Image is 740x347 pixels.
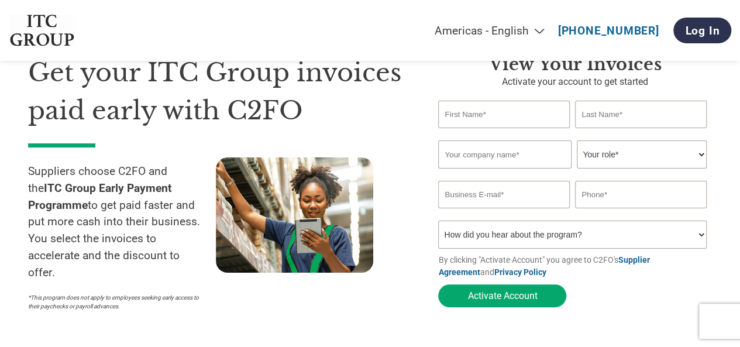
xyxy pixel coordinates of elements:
div: Invalid company name or company name is too long [438,170,706,176]
img: ITC Group [9,15,75,47]
a: [PHONE_NUMBER] [558,24,659,37]
a: Log In [673,18,731,43]
img: supply chain worker [216,157,373,273]
h3: View your invoices [438,54,712,75]
div: Invalid last name or last name is too long [575,129,706,136]
p: *This program does not apply to employees seeking early access to their paychecks or payroll adva... [28,293,204,311]
p: Activate your account to get started [438,75,712,89]
button: Activate Account [438,284,566,307]
div: Invalid first name or first name is too long [438,129,569,136]
h1: Get your ITC Group invoices paid early with C2FO [28,54,403,129]
strong: ITC Group Early Payment Programme [28,181,172,212]
input: Last Name* [575,101,706,128]
div: Inavlid Email Address [438,209,569,216]
div: Inavlid Phone Number [575,209,706,216]
select: Title/Role [577,140,706,169]
input: Invalid Email format [438,181,569,208]
a: Privacy Policy [494,267,546,277]
input: Your company name* [438,140,571,169]
p: Suppliers choose C2FO and the to get paid faster and put more cash into their business. You selec... [28,163,216,281]
input: First Name* [438,101,569,128]
input: Phone* [575,181,706,208]
p: By clicking "Activate Account" you agree to C2FO's and [438,254,712,279]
